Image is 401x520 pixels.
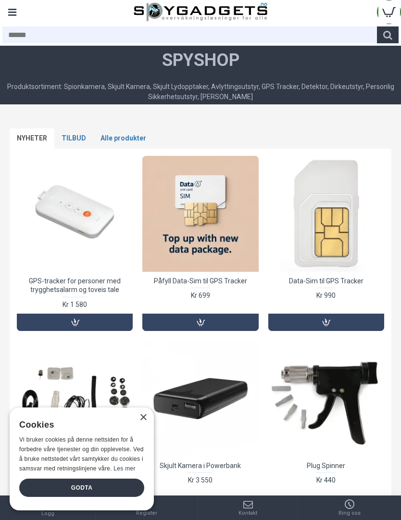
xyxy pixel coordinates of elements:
[160,461,241,470] a: Skjult Kamera i Powerbank
[10,128,54,149] a: NYHETER
[316,477,336,483] span: Kr 440
[2,82,399,102] div: Produktsortiment: Spionkamera, Skjult Kamera, Skjult Lydopptaker, Avlyttingsutstyr, GPS Tracker, ...
[2,48,399,72] h1: SpyShop
[17,341,133,457] a: Skjult kommunikasjonsutstyr med video + lyd
[134,2,267,22] img: SpyGadgets.no
[19,479,144,497] div: Godta
[22,277,128,294] a: GPS-tracker for personer med trygghetsalarm og toveis tale
[19,436,144,471] span: Vi bruker cookies på denne nettsiden for å forbedre våre tjenester og din opplevelse. Ved å bruke...
[316,292,336,299] span: Kr 990
[136,509,157,518] span: Register
[54,128,93,149] a: TILBUD
[268,341,384,457] a: Plug Spinner
[198,496,298,520] a: Kontakt
[238,509,257,518] span: Kontakt
[307,461,345,470] a: Plug Spinner
[191,292,210,299] span: Kr 699
[298,496,401,520] a: Ring oss
[268,156,384,272] a: Data-Sim til GPS Tracker
[142,156,258,272] a: Påfyll Data-Sim til GPS Tracker
[93,128,153,149] a: Alle produkter
[113,465,135,472] a: Les mer, opens a new window
[289,277,363,285] a: Data-Sim til GPS Tracker
[338,509,361,518] span: Ring oss
[41,510,54,518] span: Logg
[142,341,258,457] a: Skjult Kamera i Powerbank
[188,477,213,483] span: Kr 3 550
[19,415,138,435] div: Cookies
[154,277,247,285] a: Påfyll Data-Sim til GPS Tracker
[139,414,147,421] div: Close
[63,301,87,308] span: Kr 1 580
[17,156,133,272] a: GPS-tracker for personer med trygghetsalarm og toveis tale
